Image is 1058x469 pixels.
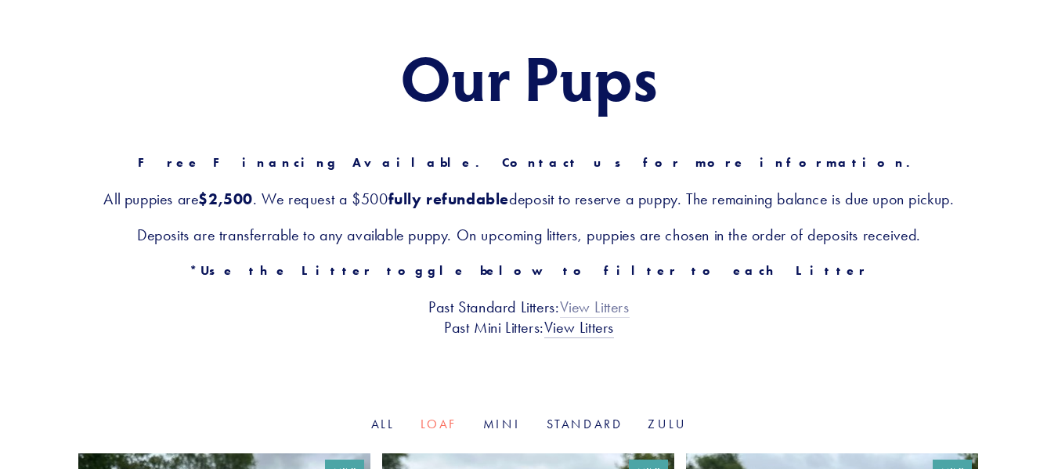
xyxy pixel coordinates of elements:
a: Mini [483,417,522,431]
strong: *Use the Litter toggle below to filter to each Litter [190,263,868,278]
a: Standard [547,417,623,431]
a: View Litters [544,318,614,338]
a: Loaf [421,417,458,431]
strong: $2,500 [198,189,253,208]
h3: Deposits are transferrable to any available puppy. On upcoming litters, puppies are chosen in the... [78,225,980,245]
a: View Litters [560,298,630,318]
a: All [371,417,395,431]
strong: Free Financing Available. Contact us for more information. [138,155,920,170]
a: Zulu [648,417,687,431]
strong: fully refundable [388,189,510,208]
h3: All puppies are . We request a $500 deposit to reserve a puppy. The remaining balance is due upon... [78,189,980,209]
h3: Past Standard Litters: Past Mini Litters: [78,297,980,337]
h1: Our Pups [78,42,980,111]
